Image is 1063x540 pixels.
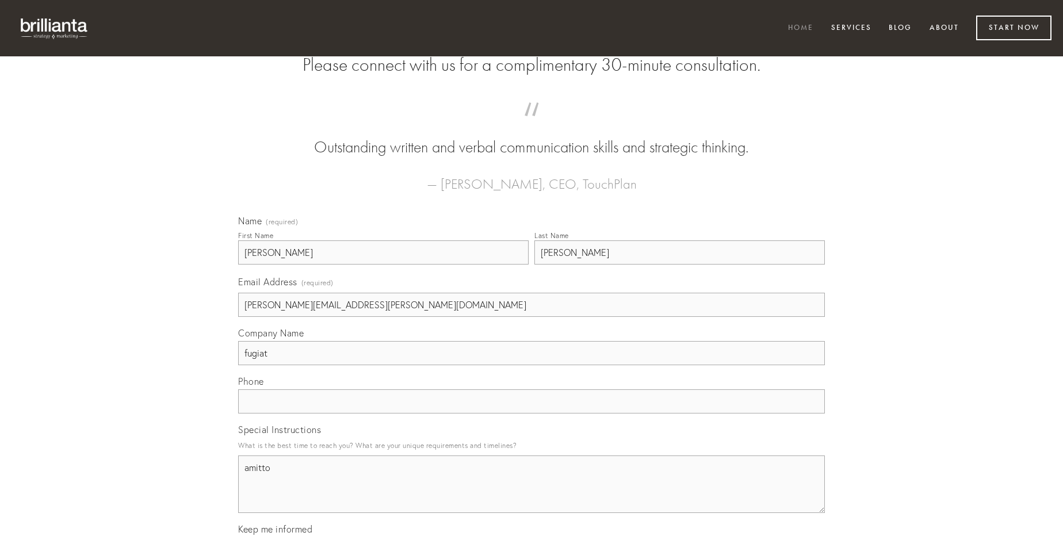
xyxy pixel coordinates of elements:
[534,231,569,240] div: Last Name
[12,12,98,45] img: brillianta - research, strategy, marketing
[238,376,264,387] span: Phone
[238,523,312,535] span: Keep me informed
[922,19,966,38] a: About
[238,424,321,435] span: Special Instructions
[824,19,879,38] a: Services
[238,438,825,453] p: What is the best time to reach you? What are your unique requirements and timelines?
[238,327,304,339] span: Company Name
[301,275,334,290] span: (required)
[238,54,825,76] h2: Please connect with us for a complimentary 30-minute consultation.
[238,455,825,513] textarea: amitto
[238,215,262,227] span: Name
[976,16,1051,40] a: Start Now
[257,114,806,159] blockquote: Outstanding written and verbal communication skills and strategic thinking.
[266,219,298,225] span: (required)
[257,159,806,196] figcaption: — [PERSON_NAME], CEO, TouchPlan
[238,276,297,288] span: Email Address
[257,114,806,136] span: “
[881,19,919,38] a: Blog
[238,231,273,240] div: First Name
[781,19,821,38] a: Home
